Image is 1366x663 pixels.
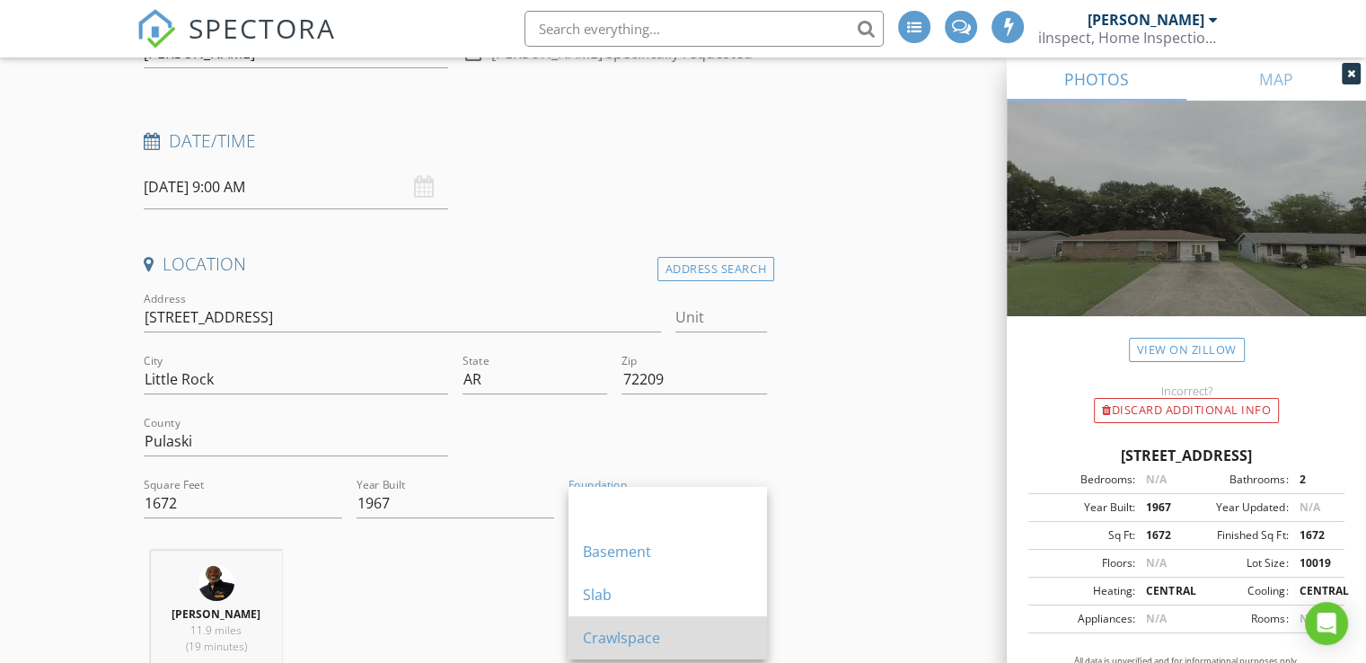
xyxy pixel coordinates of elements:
[1034,583,1135,599] div: Heating:
[1288,583,1339,599] div: CENTRAL
[1028,445,1344,466] div: [STREET_ADDRESS]
[1305,602,1348,645] div: Open Intercom Messenger
[1186,527,1288,544] div: Finished Sq Ft:
[190,623,242,638] span: 11.9 miles
[1186,611,1288,627] div: Rooms:
[1135,527,1186,544] div: 1672
[1288,527,1339,544] div: 1672
[1135,499,1186,516] div: 1967
[137,9,176,49] img: The Best Home Inspection Software - Spectora
[1007,101,1366,359] img: streetview
[1007,384,1366,398] div: Incorrect?
[1034,527,1135,544] div: Sq Ft:
[172,606,260,622] strong: [PERSON_NAME]
[1135,583,1186,599] div: CENTRAL
[1088,11,1204,29] div: [PERSON_NAME]
[1034,499,1135,516] div: Year Built:
[583,541,753,562] div: Basement
[1288,555,1339,571] div: 10019
[491,44,753,62] label: [PERSON_NAME] specifically requested
[583,584,753,606] div: Slab
[1034,472,1135,488] div: Bedrooms:
[189,9,336,47] span: SPECTORA
[1288,472,1339,488] div: 2
[1299,611,1319,626] span: N/A
[1186,472,1288,488] div: Bathrooms:
[1186,555,1288,571] div: Lot Size:
[583,627,753,649] div: Crawlspace
[1146,555,1167,570] span: N/A
[186,639,247,654] span: (19 minutes)
[1129,338,1245,362] a: View on Zillow
[1094,398,1279,423] div: Discard Additional info
[198,565,234,601] img: profile_picture_2.jpg
[1034,555,1135,571] div: Floors:
[524,11,884,47] input: Search everything...
[144,252,767,276] h4: Location
[1186,499,1288,516] div: Year Updated:
[1186,583,1288,599] div: Cooling:
[1038,29,1218,47] div: iInspect, Home Inspection Services Lic# HI-1619
[1007,57,1186,101] a: PHOTOS
[1034,611,1135,627] div: Appliances:
[144,129,767,153] h4: Date/Time
[1299,499,1319,515] span: N/A
[1186,57,1366,101] a: MAP
[137,24,336,62] a: SPECTORA
[144,165,448,209] input: Select date
[1146,472,1167,487] span: N/A
[657,257,774,281] div: Address Search
[1146,611,1167,626] span: N/A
